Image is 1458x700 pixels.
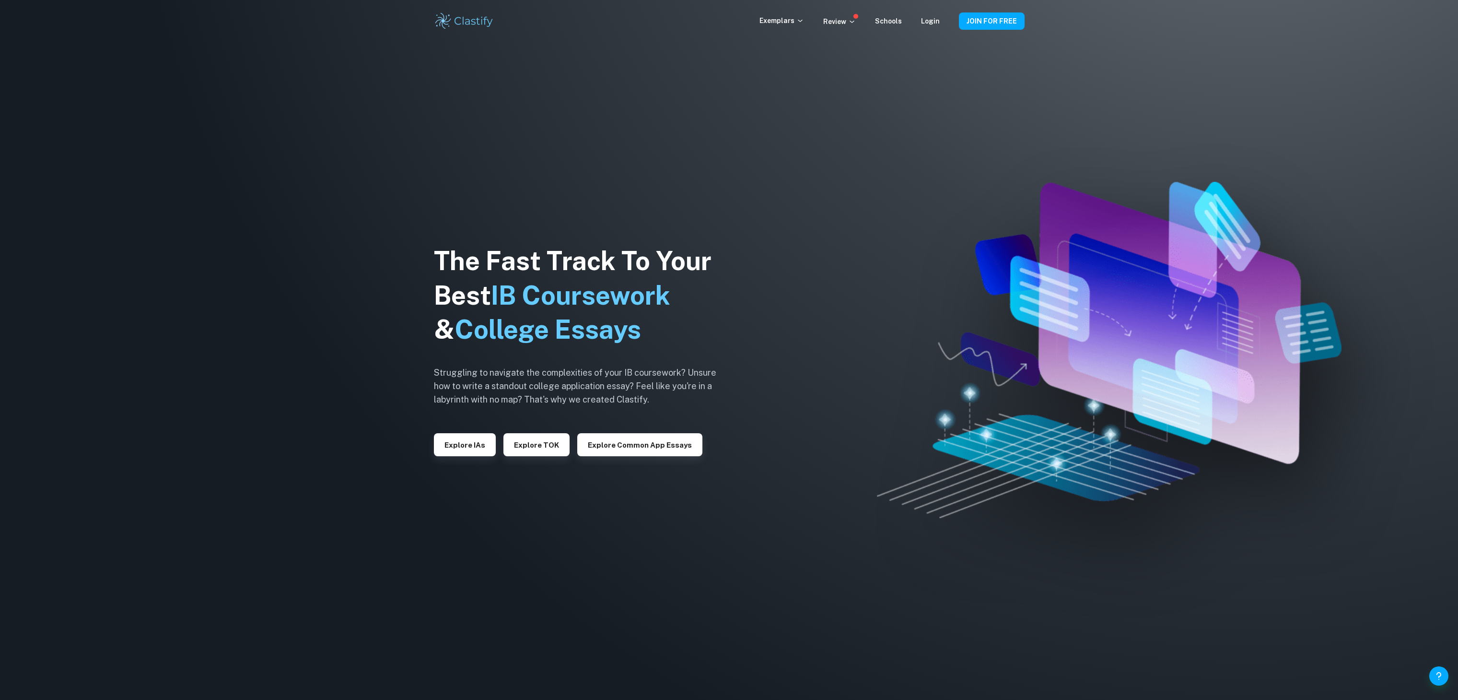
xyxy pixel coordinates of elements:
button: Explore IAs [434,433,496,456]
a: Explore TOK [503,440,570,449]
a: Explore Common App essays [577,440,702,449]
button: Explore TOK [503,433,570,456]
p: Review [823,16,856,27]
a: Schools [875,17,902,25]
a: Explore IAs [434,440,496,449]
h6: Struggling to navigate the complexities of your IB coursework? Unsure how to write a standout col... [434,366,731,406]
button: Explore Common App essays [577,433,702,456]
span: College Essays [455,314,641,344]
h1: The Fast Track To Your Best & [434,244,731,347]
img: Clastify hero [877,182,1341,518]
p: Exemplars [759,15,804,26]
img: Clastify logo [434,12,495,31]
span: IB Coursework [491,280,670,310]
a: Login [921,17,940,25]
button: Help and Feedback [1429,666,1448,686]
button: JOIN FOR FREE [959,12,1025,30]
